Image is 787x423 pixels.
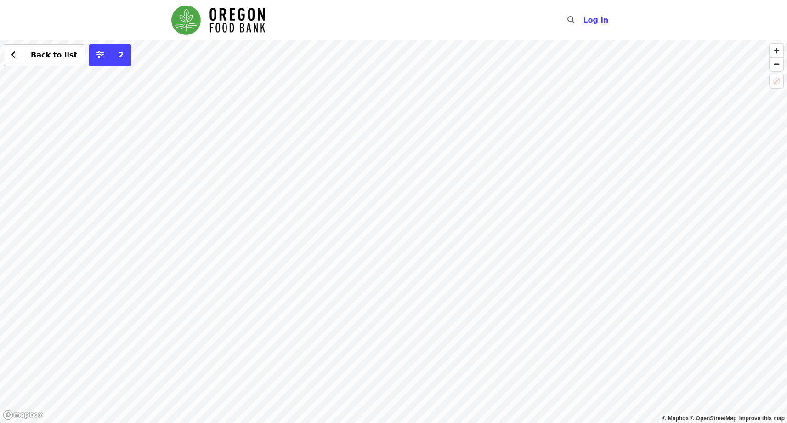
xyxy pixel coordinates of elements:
button: More filters (2 selected) [89,44,131,66]
button: Location Not Available [770,74,783,88]
i: chevron-left icon [11,51,16,59]
button: Zoom In [770,44,783,57]
input: Search [580,9,588,31]
a: Map feedback [739,415,785,422]
i: sliders-h icon [96,51,104,59]
a: Mapbox [662,415,689,422]
a: Mapbox logo [3,410,43,420]
button: Log in [576,11,616,29]
i: search icon [567,16,575,24]
button: Zoom Out [770,57,783,71]
button: Back to list [4,44,85,66]
img: Oregon Food Bank - Home [171,6,265,35]
a: OpenStreetMap [690,415,736,422]
span: Log in [583,16,608,24]
span: 2 [119,51,124,59]
span: Back to list [31,51,77,59]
